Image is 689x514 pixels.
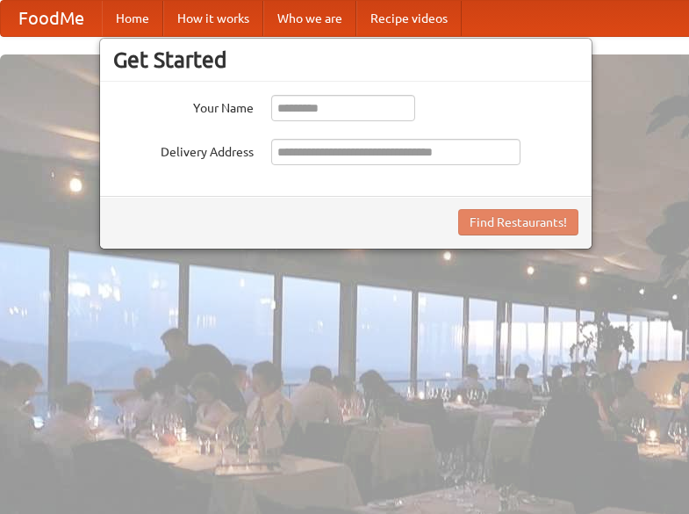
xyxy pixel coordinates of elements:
[163,1,263,36] a: How it works
[102,1,163,36] a: Home
[113,47,578,73] h3: Get Started
[113,139,254,161] label: Delivery Address
[1,1,102,36] a: FoodMe
[113,95,254,117] label: Your Name
[458,209,578,235] button: Find Restaurants!
[356,1,462,36] a: Recipe videos
[263,1,356,36] a: Who we are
